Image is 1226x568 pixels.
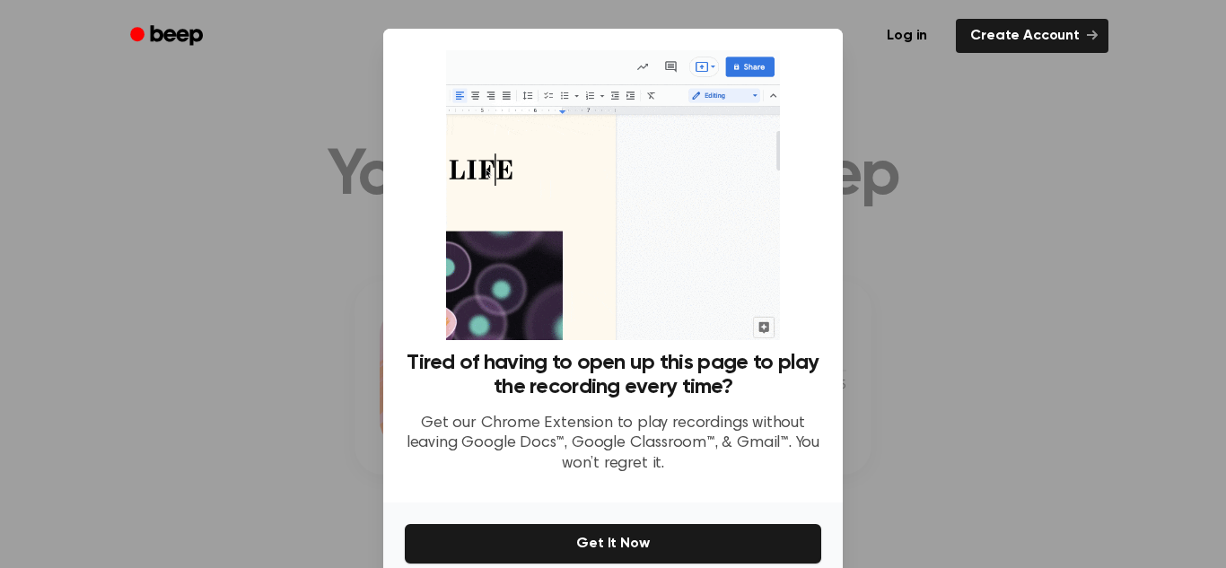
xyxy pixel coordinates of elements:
button: Get It Now [405,524,821,564]
h3: Tired of having to open up this page to play the recording every time? [405,351,821,399]
a: Log in [869,15,945,57]
img: Beep extension in action [446,50,779,340]
a: Beep [118,19,219,54]
a: Create Account [956,19,1108,53]
p: Get our Chrome Extension to play recordings without leaving Google Docs™, Google Classroom™, & Gm... [405,414,821,475]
